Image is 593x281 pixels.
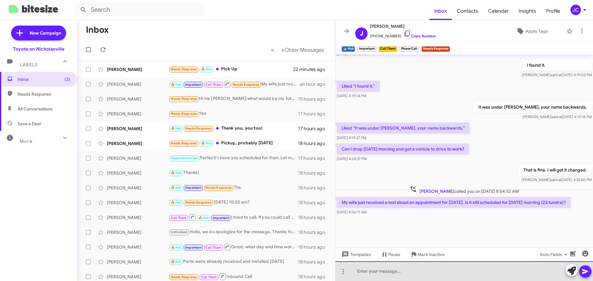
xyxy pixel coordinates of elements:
[205,186,232,190] span: Needs Response
[535,249,574,260] button: Auto Fields
[342,46,355,52] small: 🔥 Hot
[171,112,197,116] span: Needs Response
[201,275,217,279] span: Call Them
[107,244,169,250] div: [PERSON_NAME]
[298,259,330,265] div: 18 hours ago
[18,91,70,97] span: Needs Response
[11,26,66,40] a: New Campaign
[169,140,298,147] div: Pickup, probably [DATE]
[171,156,198,160] span: Appointment Set
[86,25,109,35] h1: Inbox
[267,43,278,56] button: Previous
[278,43,328,56] button: Next
[565,5,586,15] button: JC
[107,185,169,191] div: [PERSON_NAME]
[551,114,562,119] span: said at
[169,229,298,236] div: Hello, we do apologize for the message. Thanks for letting us know, we will update our records! H...
[171,67,197,71] span: Needs Response
[171,141,197,145] span: Needs Response
[169,213,298,221] div: I tried to call, if you could call back.
[541,2,565,20] span: Profile
[404,34,436,38] a: Copy Number
[107,214,169,221] div: [PERSON_NAME]
[169,95,298,102] div: Hi ms [PERSON_NAME] what would be my total if I had you guys do it?
[418,249,445,260] span: Mark Inactive
[429,2,452,20] a: Inbox
[293,66,330,72] div: 22 minutes ago
[337,143,469,155] p: Can I drop [DATE] morning and get a vehicle to drive to work?
[169,125,298,132] div: Thank you, you too!
[233,83,259,87] span: Needs Response
[525,26,548,37] span: Apply Tags
[267,43,328,56] nav: Page navigation example
[370,30,436,39] span: [PHONE_NUMBER]
[171,260,181,264] span: 🔥 Hot
[185,83,201,87] span: Important
[107,140,169,147] div: [PERSON_NAME]
[360,29,363,39] span: J
[201,141,212,145] span: 🔥 Hot
[213,216,229,220] span: Important
[75,2,204,17] input: Search
[522,177,592,182] span: [PERSON_NAME] [DATE] 4:32:50 PM
[335,249,376,260] button: Templates
[337,156,367,161] span: [DATE] 4:24:37 PM
[171,171,181,175] span: 🔥 Hot
[169,258,298,265] div: Parts were already received and installed [DATE]
[570,5,581,15] div: JC
[514,2,541,20] a: Insights
[405,249,450,260] button: Mark Inactive
[298,274,330,280] div: 18 hours ago
[376,249,405,260] button: Pause
[298,214,330,221] div: 18 hours ago
[18,106,53,112] span: All Conversations
[171,97,197,101] span: Needs Response
[169,199,298,206] div: [DATE] 10:30 am?
[185,186,201,190] span: Important
[452,2,483,20] a: Contacts
[298,140,330,147] div: 18 hours ago
[107,81,169,87] div: [PERSON_NAME]
[298,185,330,191] div: 18 hours ago
[370,23,436,30] span: [PERSON_NAME]
[198,216,209,220] span: 🔥 Hot
[407,185,521,194] span: called you on [DATE] 8:54:32 AM
[522,72,592,77] span: [PERSON_NAME] [DATE] 4:19:03 PM
[379,46,397,52] small: Call Them
[171,275,197,279] span: Needs Response
[171,230,188,234] span: Unfinished
[169,110,298,117] div: Yes
[171,186,181,190] span: 🔥 Hot
[20,62,38,68] span: Labels
[169,273,298,280] div: Inbound Call
[65,76,70,82] span: (3)
[169,169,298,176] div: Thanks!
[185,126,212,130] span: Needs Response
[298,126,330,132] div: 17 hours ago
[337,135,366,140] span: [DATE] 4:19:27 PM
[540,249,570,260] span: Auto Fields
[500,26,563,37] button: Apply Tags
[205,83,221,87] span: Call Them
[340,249,371,260] span: Templates
[171,216,187,220] span: Call Them
[171,83,181,87] span: 🔥 Hot
[18,76,70,82] span: Inbox
[107,111,169,117] div: [PERSON_NAME]
[483,2,514,20] a: Calendar
[298,244,330,250] div: 18 hours ago
[185,200,212,205] span: Needs Response
[201,67,212,71] span: 🔥 Hot
[205,246,221,250] span: Call Them
[107,200,169,206] div: [PERSON_NAME]
[107,96,169,102] div: [PERSON_NAME]
[298,200,330,206] div: 18 hours ago
[107,259,169,265] div: [PERSON_NAME]
[185,246,201,250] span: Important
[400,46,419,52] small: Phone Call
[522,60,592,71] p: I found it.
[271,46,274,54] span: «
